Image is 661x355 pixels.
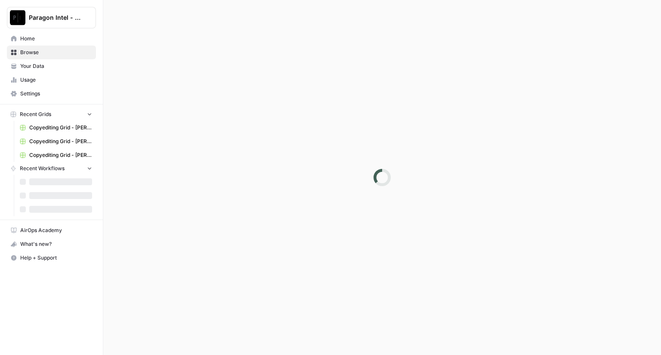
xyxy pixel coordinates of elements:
button: Workspace: Paragon Intel - Copyediting [7,7,96,28]
a: Home [7,32,96,46]
img: Paragon Intel - Copyediting Logo [10,10,25,25]
span: Paragon Intel - Copyediting [29,13,81,22]
span: Help + Support [20,254,92,262]
span: Recent Workflows [20,165,65,172]
a: Your Data [7,59,96,73]
span: Browse [20,49,92,56]
span: Copyediting Grid - [PERSON_NAME] [29,124,92,132]
a: Copyediting Grid - [PERSON_NAME] [16,121,96,135]
button: Recent Workflows [7,162,96,175]
a: Usage [7,73,96,87]
span: Your Data [20,62,92,70]
span: Copyediting Grid - [PERSON_NAME] [29,138,92,145]
span: Usage [20,76,92,84]
span: Copyediting Grid - [PERSON_NAME] [29,151,92,159]
a: Copyediting Grid - [PERSON_NAME] [16,135,96,148]
a: AirOps Academy [7,223,96,237]
a: Copyediting Grid - [PERSON_NAME] [16,148,96,162]
span: Recent Grids [20,110,51,118]
button: What's new? [7,237,96,251]
span: Home [20,35,92,43]
a: Settings [7,87,96,101]
a: Browse [7,46,96,59]
span: AirOps Academy [20,226,92,234]
span: Settings [20,90,92,98]
button: Help + Support [7,251,96,265]
button: Recent Grids [7,108,96,121]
